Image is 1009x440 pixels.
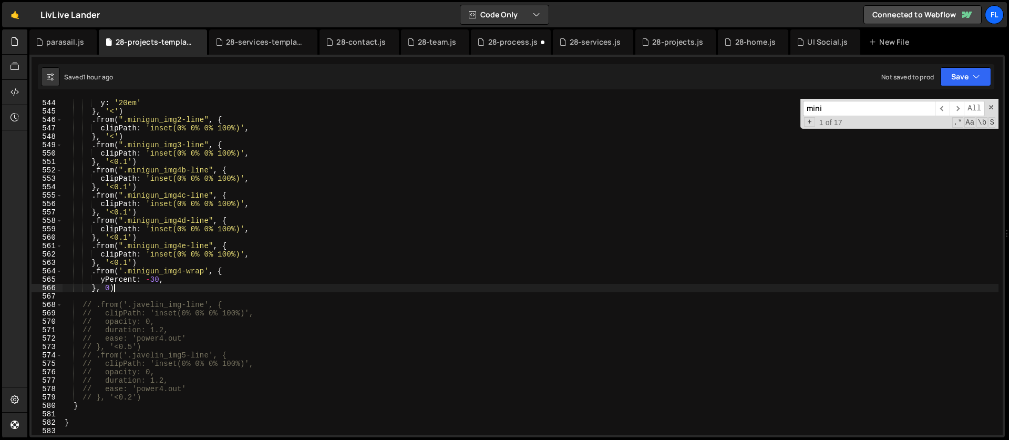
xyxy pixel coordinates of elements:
div: 567 [32,292,63,301]
div: parasail.js [46,37,84,47]
div: 558 [32,217,63,225]
div: 555 [32,191,63,200]
div: 576 [32,368,63,376]
div: 582 [32,418,63,427]
div: 571 [32,326,63,334]
div: 570 [32,318,63,326]
div: New File [869,37,913,47]
span: Whole Word Search [976,117,987,128]
div: 566 [32,284,63,292]
div: 28-team.js [418,37,457,47]
div: LivLive Lander [40,8,100,21]
div: 565 [32,275,63,284]
div: Not saved to prod [881,73,934,81]
span: Alt-Enter [964,101,985,116]
span: ​ [935,101,950,116]
a: Connected to Webflow [863,5,982,24]
div: 569 [32,309,63,318]
span: 1 of 17 [815,118,847,127]
div: 557 [32,208,63,217]
div: 568 [32,301,63,309]
div: Saved [64,73,113,81]
a: 🤙 [2,2,28,27]
div: 577 [32,376,63,385]
div: 28-services-template.js [226,37,305,47]
input: Search for [803,101,935,116]
div: 28-contact.js [336,37,386,47]
div: 574 [32,351,63,360]
div: 573 [32,343,63,351]
div: 545 [32,107,63,116]
button: Code Only [460,5,549,24]
div: 561 [32,242,63,250]
div: 549 [32,141,63,149]
div: 554 [32,183,63,191]
div: 580 [32,402,63,410]
div: 572 [32,334,63,343]
button: Save [940,67,991,86]
span: RegExp Search [952,117,963,128]
div: 28-projects.js [652,37,703,47]
div: 553 [32,175,63,183]
div: 575 [32,360,63,368]
div: 560 [32,233,63,242]
div: 556 [32,200,63,208]
div: 563 [32,259,63,267]
div: 551 [32,158,63,166]
div: 581 [32,410,63,418]
div: 564 [32,267,63,275]
div: 28-projects-template.js [116,37,194,47]
a: Fl [985,5,1004,24]
div: 562 [32,250,63,259]
div: 28-home.js [735,37,776,47]
div: 578 [32,385,63,393]
div: 28-process.js [488,37,538,47]
div: 552 [32,166,63,175]
div: 550 [32,149,63,158]
span: Toggle Replace mode [804,117,815,127]
div: 583 [32,427,63,435]
div: 1 hour ago [83,73,114,81]
div: 547 [32,124,63,132]
div: 548 [32,132,63,141]
div: 546 [32,116,63,124]
div: UI Social.js [807,37,848,47]
div: 544 [32,99,63,107]
span: ​ [950,101,964,116]
div: 579 [32,393,63,402]
span: Search In Selection [989,117,995,128]
div: 28-services.js [570,37,621,47]
span: CaseSensitive Search [964,117,975,128]
div: 559 [32,225,63,233]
